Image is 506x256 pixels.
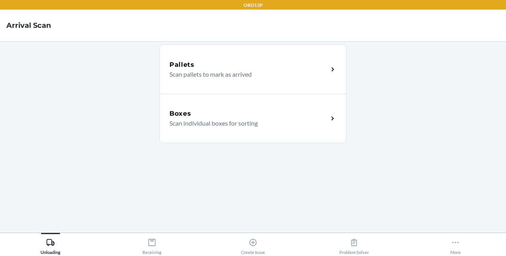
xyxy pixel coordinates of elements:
button: Receiving [101,233,202,255]
a: BoxesScan individual boxes for sorting [160,94,346,143]
div: More [450,235,461,255]
h5: Boxes [169,109,191,118]
h5: Pallets [169,60,195,70]
div: Receiving [142,235,162,255]
button: More [405,233,506,255]
h4: Arrival Scan [6,20,51,31]
button: Create Issue [202,233,304,255]
p: Scan individual boxes for sorting [169,118,322,128]
p: ORD13P [243,2,263,9]
div: Problem Solver [339,235,369,255]
a: PalletsScan pallets to mark as arrived [160,45,346,94]
div: Unloading [41,235,60,255]
p: Scan pallets to mark as arrived [169,70,322,79]
div: Create Issue [241,235,265,255]
button: Problem Solver [304,233,405,255]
